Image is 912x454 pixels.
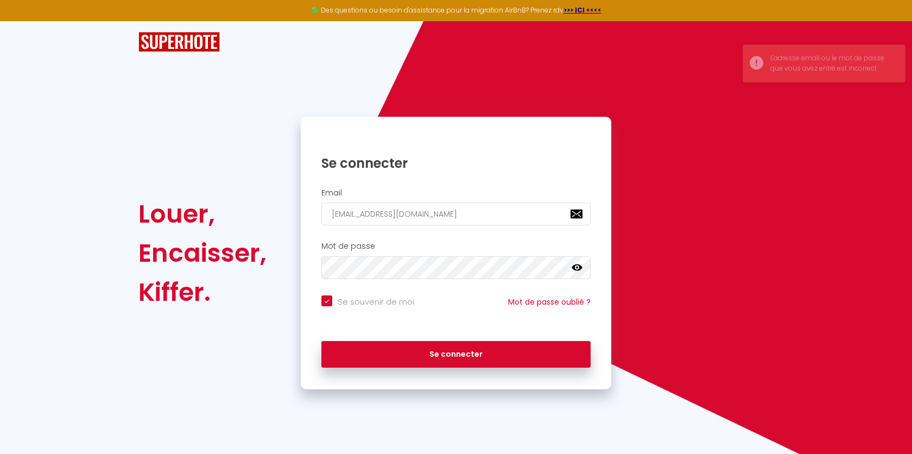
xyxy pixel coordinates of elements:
a: >>> ICI <<<< [563,5,601,15]
h1: Se connecter [321,155,591,172]
div: Kiffer. [138,273,267,312]
div: Encaisser, [138,234,267,273]
h2: Email [321,188,591,198]
button: Se connecter [321,341,591,368]
div: L'adresse email ou le mot de passe que vous avez entré est incorrect [770,53,894,74]
div: Louer, [138,194,267,234]
img: SuperHote logo [138,32,220,52]
input: Ton Email [321,203,591,225]
h2: Mot de passe [321,242,591,251]
a: Mot de passe oublié ? [508,297,591,307]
